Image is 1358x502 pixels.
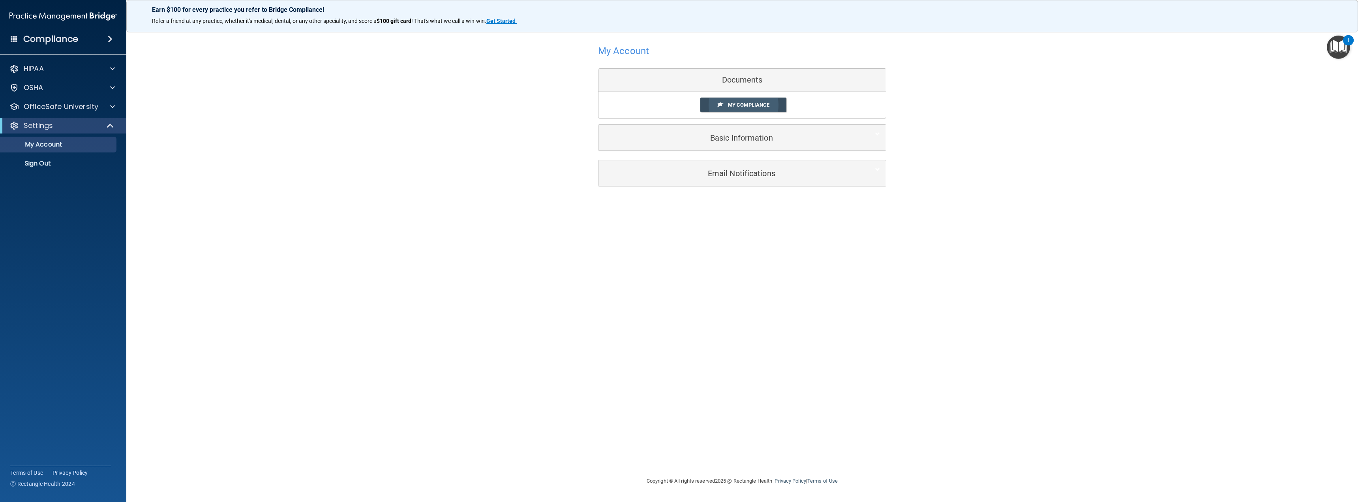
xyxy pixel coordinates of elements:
[807,478,838,484] a: Terms of Use
[1327,36,1350,59] button: Open Resource Center, 1 new notification
[53,469,88,477] a: Privacy Policy
[24,102,98,111] p: OfficeSafe University
[598,468,886,494] div: Copyright © All rights reserved 2025 @ Rectangle Health | |
[411,18,486,24] span: ! That's what we call a win-win.
[775,478,806,484] a: Privacy Policy
[24,83,43,92] p: OSHA
[152,18,377,24] span: Refer a friend at any practice, whether it's medical, dental, or any other speciality, and score a
[24,121,53,130] p: Settings
[152,6,1332,13] p: Earn $100 for every practice you refer to Bridge Compliance!
[9,102,115,111] a: OfficeSafe University
[598,46,649,56] h4: My Account
[9,8,117,24] img: PMB logo
[9,83,115,92] a: OSHA
[24,64,44,73] p: HIPAA
[486,18,517,24] a: Get Started
[5,160,113,167] p: Sign Out
[10,480,75,488] span: Ⓒ Rectangle Health 2024
[9,64,115,73] a: HIPAA
[486,18,516,24] strong: Get Started
[10,469,43,477] a: Terms of Use
[1347,40,1350,51] div: 1
[604,133,856,142] h5: Basic Information
[23,34,78,45] h4: Compliance
[604,164,880,182] a: Email Notifications
[377,18,411,24] strong: $100 gift card
[5,141,113,149] p: My Account
[9,121,114,130] a: Settings
[728,102,769,108] span: My Compliance
[604,129,880,147] a: Basic Information
[604,169,856,178] h5: Email Notifications
[598,69,886,92] div: Documents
